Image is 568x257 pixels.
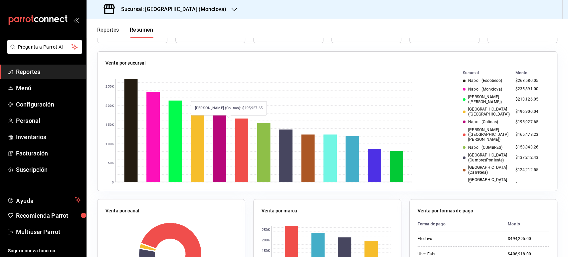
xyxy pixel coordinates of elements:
[8,247,81,254] span: Sugerir nueva función
[463,177,510,192] div: [GEOGRAPHIC_DATA] ([PERSON_NAME][GEOGRAPHIC_DATA])
[513,143,549,151] td: $153,843.26
[513,151,549,164] td: $137,212.43
[16,196,72,204] span: Ayuda
[16,67,81,76] span: Reportes
[108,161,114,165] text: 50K
[513,164,549,176] td: $124,212.55
[508,236,549,242] div: $494,295.00
[463,95,510,104] div: [PERSON_NAME] ([PERSON_NAME])
[16,211,81,220] span: Recomienda Parrot
[513,118,549,126] td: $195,927.65
[513,69,549,77] th: Monto
[73,17,79,23] button: open_drawer_menu
[16,165,81,174] span: Suscripción
[463,145,510,150] div: Napoli (CUMBRES)
[5,48,82,55] a: Pregunta a Parrot AI
[262,249,270,253] text: 150K
[418,236,484,242] div: Efectivo
[16,116,81,125] span: Personal
[418,217,502,231] th: Forma de pago
[513,176,549,193] td: $124,050.00
[105,60,146,67] p: Venta por sucursal
[112,180,114,184] text: 0
[16,84,81,93] span: Menú
[16,132,81,141] span: Inventarios
[513,85,549,93] td: $235,891.00
[463,87,510,92] div: Napoli (Monclova)
[463,165,510,175] div: [GEOGRAPHIC_DATA] (Carretera)
[502,217,549,231] th: Monto
[463,107,510,117] div: [GEOGRAPHIC_DATA] ([GEOGRAPHIC_DATA])
[97,27,119,38] button: Reportes
[16,100,81,109] span: Configuración
[7,40,82,54] button: Pregunta a Parrot AI
[418,207,473,214] p: Venta por formas de pago
[513,77,549,85] td: $268,580.05
[452,69,512,77] th: Sucursal
[463,120,510,124] div: Napoli (Colinas)
[116,5,226,13] h3: Sucursal: [GEOGRAPHIC_DATA] (Monclova)
[105,207,139,214] p: Venta por canal
[16,227,81,236] span: Multiuser Parrot
[16,149,81,158] span: Facturación
[105,85,114,88] text: 250K
[105,104,114,108] text: 200K
[513,106,549,118] td: $196,900.04
[105,123,114,127] text: 150K
[262,207,297,214] p: Venta por marca
[463,78,510,83] div: Napoli (Escobedo)
[463,153,510,162] div: [GEOGRAPHIC_DATA] (CumbresPoniente)
[463,128,510,142] div: [PERSON_NAME] ([GEOGRAPHIC_DATA][PERSON_NAME])
[97,27,153,38] div: navigation tabs
[18,44,72,51] span: Pregunta a Parrot AI
[508,251,549,257] div: $408,918.00
[262,228,270,232] text: 250K
[262,238,270,242] text: 200K
[418,251,484,257] div: Uber Eats
[105,142,114,146] text: 100K
[513,93,549,106] td: $213,126.05
[130,27,153,38] button: Resumen
[513,126,549,143] td: $165,478.23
